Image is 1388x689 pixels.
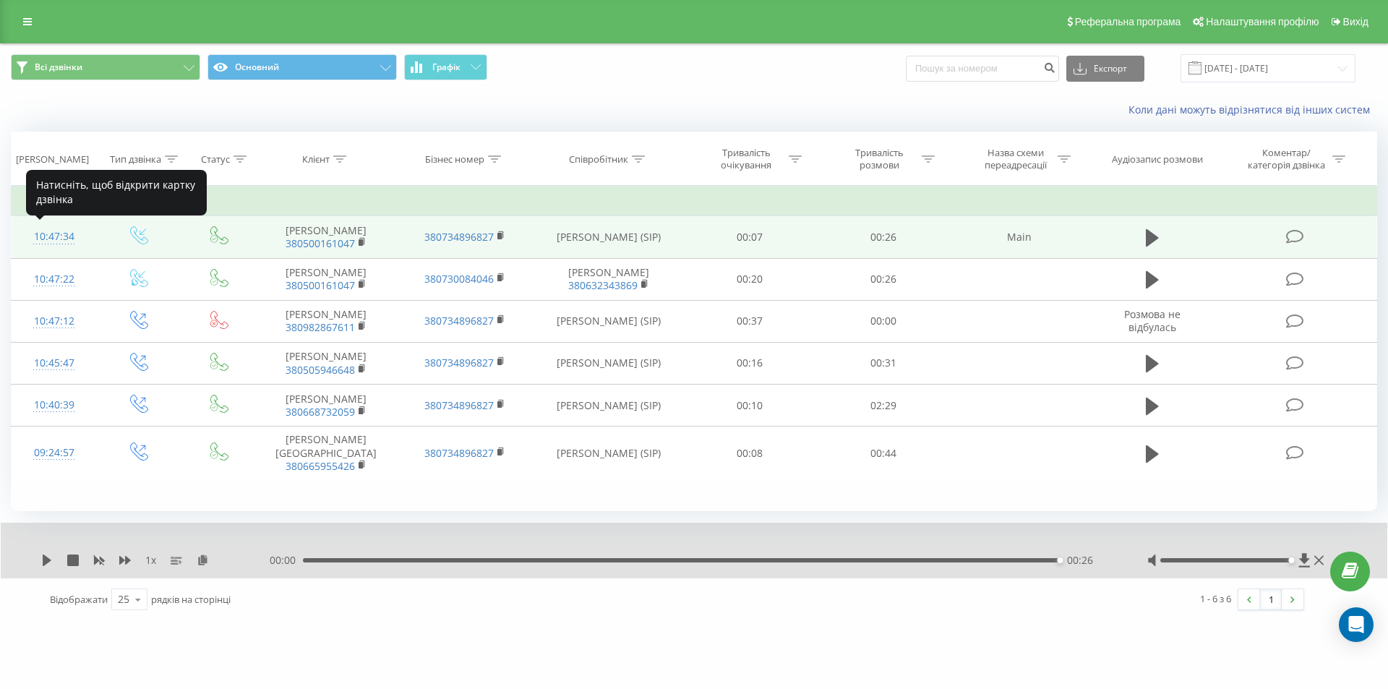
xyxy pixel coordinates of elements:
[151,593,231,606] span: рядків на сторінці
[534,216,683,258] td: [PERSON_NAME] (SIP)
[12,187,1377,216] td: Сьогодні
[425,153,484,166] div: Бізнес номер
[1057,557,1063,563] div: Accessibility label
[50,593,108,606] span: Відображати
[286,405,355,419] a: 380668732059
[286,363,355,377] a: 380505946648
[708,147,785,171] div: Тривалість очікування
[26,265,82,294] div: 10:47:22
[1200,591,1231,606] div: 1 - 6 з 6
[569,153,628,166] div: Співробітник
[816,427,949,480] td: 00:44
[11,54,200,80] button: Всі дзвінки
[816,258,949,300] td: 00:26
[424,230,494,244] a: 380734896827
[841,147,918,171] div: Тривалість розмови
[201,153,230,166] div: Статус
[145,553,156,568] span: 1 x
[424,314,494,328] a: 380734896827
[1124,307,1181,334] span: Розмова не відбулась
[26,307,82,335] div: 10:47:12
[683,342,816,384] td: 00:16
[816,300,949,342] td: 00:00
[286,278,355,292] a: 380500161047
[302,153,330,166] div: Клієнт
[683,427,816,480] td: 00:08
[683,300,816,342] td: 00:37
[270,553,303,568] span: 00:00
[1244,147,1329,171] div: Коментар/категорія дзвінка
[35,61,82,73] span: Всі дзвінки
[26,439,82,467] div: 09:24:57
[534,300,683,342] td: [PERSON_NAME] (SIP)
[1288,557,1294,563] div: Accessibility label
[257,258,395,300] td: [PERSON_NAME]
[404,54,487,80] button: Графік
[424,356,494,369] a: 380734896827
[534,385,683,427] td: [PERSON_NAME] (SIP)
[257,385,395,427] td: [PERSON_NAME]
[1075,16,1181,27] span: Реферальна програма
[286,236,355,250] a: 380500161047
[1128,103,1377,116] a: Коли дані можуть відрізнятися вiд інших систем
[683,216,816,258] td: 00:07
[534,258,683,300] td: [PERSON_NAME]
[110,153,161,166] div: Тип дзвінка
[26,170,207,215] div: Натисніть, щоб відкрити картку дзвінка
[906,56,1059,82] input: Пошук за номером
[1339,607,1374,642] div: Open Intercom Messenger
[977,147,1054,171] div: Назва схеми переадресації
[568,278,638,292] a: 380632343869
[1206,16,1319,27] span: Налаштування профілю
[432,62,460,72] span: Графік
[26,349,82,377] div: 10:45:47
[534,427,683,480] td: [PERSON_NAME] (SIP)
[816,216,949,258] td: 00:26
[257,216,395,258] td: [PERSON_NAME]
[424,398,494,412] a: 380734896827
[26,391,82,419] div: 10:40:39
[1260,589,1282,609] a: 1
[207,54,397,80] button: Основний
[683,385,816,427] td: 00:10
[16,153,89,166] div: [PERSON_NAME]
[1343,16,1368,27] span: Вихід
[257,342,395,384] td: [PERSON_NAME]
[816,342,949,384] td: 00:31
[1112,153,1203,166] div: Аудіозапис розмови
[26,223,82,251] div: 10:47:34
[286,320,355,334] a: 380982867611
[424,446,494,460] a: 380734896827
[257,427,395,480] td: [PERSON_NAME] [GEOGRAPHIC_DATA]
[816,385,949,427] td: 02:29
[950,216,1089,258] td: Main
[1066,56,1144,82] button: Експорт
[118,592,129,607] div: 25
[683,258,816,300] td: 00:20
[1067,553,1093,568] span: 00:26
[286,459,355,473] a: 380665955426
[424,272,494,286] a: 380730084046
[534,342,683,384] td: [PERSON_NAME] (SIP)
[257,300,395,342] td: [PERSON_NAME]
